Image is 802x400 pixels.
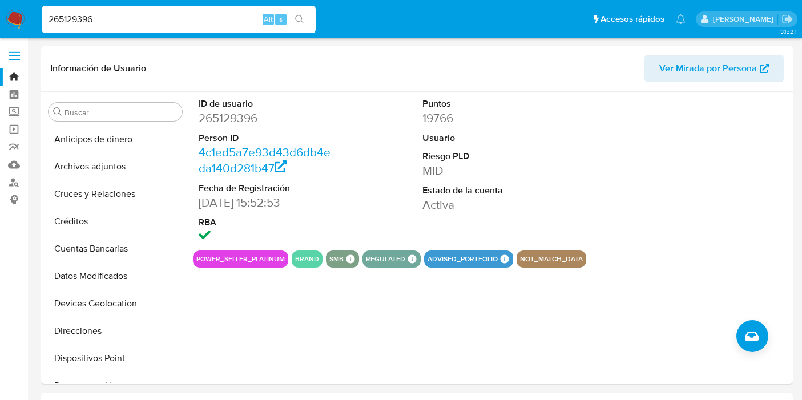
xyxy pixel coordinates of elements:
input: Buscar [65,107,178,118]
button: brand [295,257,319,261]
button: Datos Modificados [44,262,187,290]
button: Anticipos de dinero [44,126,187,153]
button: regulated [366,257,405,261]
dd: 19766 [422,110,561,126]
a: Salir [781,13,793,25]
button: Créditos [44,208,187,235]
a: 4c1ed5a7e93d43d6db4eda140d281b47 [199,144,331,176]
button: search-icon [288,11,311,27]
span: Ver Mirada por Persona [659,55,757,82]
dt: RBA [199,216,337,229]
dt: Fecha de Registración [199,182,337,195]
dd: Activa [422,197,561,213]
button: Direcciones [44,317,187,345]
span: Accesos rápidos [601,13,664,25]
dt: Person ID [199,132,337,144]
dd: MID [422,163,561,179]
dd: [DATE] 15:52:53 [199,195,337,211]
h1: Información de Usuario [50,63,146,74]
button: power_seller_platinum [196,257,285,261]
input: Buscar usuario o caso... [42,12,316,27]
dt: Riesgo PLD [422,150,561,163]
dt: Usuario [422,132,561,144]
dt: ID de usuario [199,98,337,110]
button: Ver Mirada por Persona [644,55,784,82]
dt: Estado de la cuenta [422,184,561,197]
button: Archivos adjuntos [44,153,187,180]
dd: 265129396 [199,110,337,126]
dt: Puntos [422,98,561,110]
button: smb [329,257,344,261]
button: Devices Geolocation [44,290,187,317]
button: Documentación [44,372,187,399]
button: Buscar [53,107,62,116]
button: Cuentas Bancarias [44,235,187,262]
span: s [279,14,283,25]
a: Notificaciones [676,14,686,24]
button: Cruces y Relaciones [44,180,187,208]
button: Dispositivos Point [44,345,187,372]
button: advised_portfolio [428,257,498,261]
button: not_match_data [520,257,583,261]
p: gregorio.negri@mercadolibre.com [713,14,777,25]
span: Alt [264,14,273,25]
